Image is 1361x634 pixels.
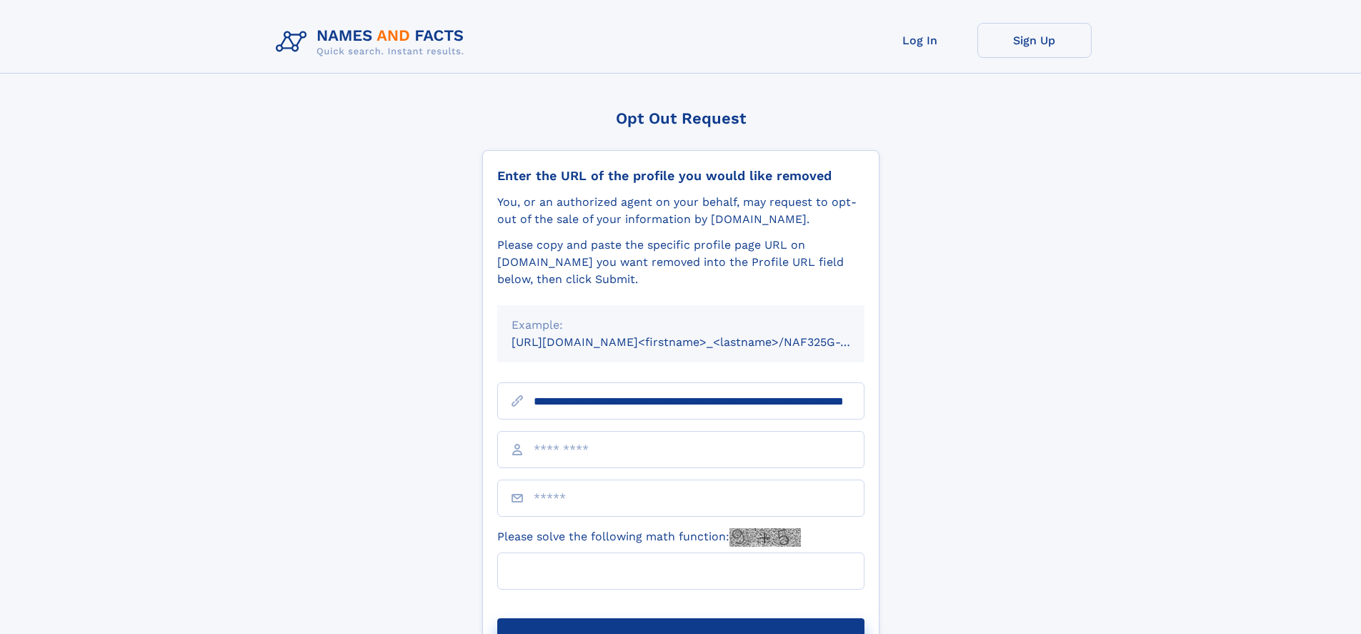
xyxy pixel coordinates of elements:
[497,168,864,184] div: Enter the URL of the profile you would like removed
[497,237,864,288] div: Please copy and paste the specific profile page URL on [DOMAIN_NAME] you want removed into the Pr...
[977,23,1092,58] a: Sign Up
[497,528,801,547] label: Please solve the following math function:
[512,335,892,349] small: [URL][DOMAIN_NAME]<firstname>_<lastname>/NAF325G-xxxxxxxx
[270,23,476,61] img: Logo Names and Facts
[497,194,864,228] div: You, or an authorized agent on your behalf, may request to opt-out of the sale of your informatio...
[512,317,850,334] div: Example:
[482,109,879,127] div: Opt Out Request
[863,23,977,58] a: Log In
